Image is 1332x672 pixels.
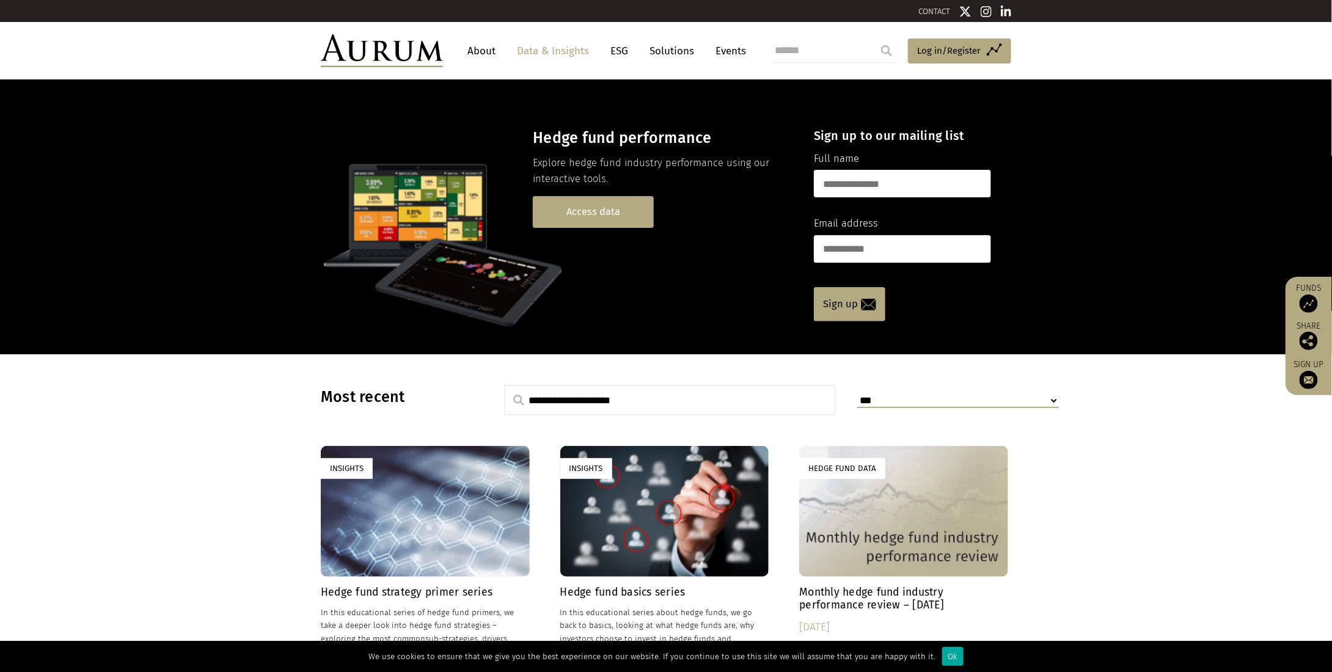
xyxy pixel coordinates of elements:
a: Log in/Register [908,38,1011,64]
img: Sign up to our newsletter [1300,371,1318,389]
label: Email address [814,216,878,232]
img: Instagram icon [981,5,992,18]
div: Insights [321,458,373,478]
h3: Most recent [321,388,474,406]
p: Explore hedge fund industry performance using our interactive tools. [533,155,792,188]
a: Access data [533,196,654,227]
img: Access Funds [1300,294,1318,313]
div: Ok [942,647,964,666]
a: Solutions [643,40,700,62]
a: Sign up [1292,359,1326,389]
img: search.svg [513,395,524,406]
img: Aurum [321,34,443,67]
h4: Monthly hedge fund industry performance review – [DATE] [799,586,1008,612]
span: sub-strategies [425,634,478,643]
h3: Hedge fund performance [533,129,792,147]
div: Hedge Fund Data [799,458,885,478]
p: In this educational series of hedge fund primers, we take a deeper look into hedge fund strategie... [321,606,530,645]
a: Funds [1292,283,1326,313]
label: Full name [814,151,859,167]
span: Log in/Register [917,43,981,58]
input: Submit [874,38,899,63]
div: Share [1292,322,1326,350]
img: email-icon [861,299,876,310]
p: In this educational series about hedge funds, we go back to basics, looking at what hedge funds a... [560,606,769,645]
div: Insights [560,458,612,478]
h4: Hedge fund strategy primer series [321,586,530,599]
img: Share this post [1300,332,1318,350]
h4: Sign up to our mailing list [814,128,991,143]
img: Twitter icon [959,5,972,18]
a: CONTACT [918,7,950,16]
div: [DATE] [799,619,1008,636]
a: Sign up [814,287,885,321]
a: About [461,40,502,62]
a: Data & Insights [511,40,595,62]
a: Events [709,40,746,62]
h4: Hedge fund basics series [560,586,769,599]
a: ESG [604,40,634,62]
img: Linkedin icon [1001,5,1012,18]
